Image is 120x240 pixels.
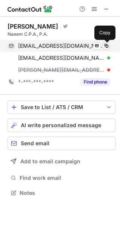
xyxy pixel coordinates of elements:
span: Add to email campaign [20,158,80,164]
button: save-profile-one-click [8,100,115,114]
div: Save to List / ATS / CRM [21,104,102,110]
span: Notes [20,190,112,196]
img: ContactOut v5.3.10 [8,5,53,14]
span: [PERSON_NAME][EMAIL_ADDRESS][DOMAIN_NAME] [18,67,105,73]
button: Add to email campaign [8,155,115,168]
div: Naeem C.P.A., P.A. [8,31,115,38]
span: AI write personalized message [21,122,101,128]
div: [PERSON_NAME] [8,23,58,30]
button: AI write personalized message [8,118,115,132]
button: Send email [8,137,115,150]
span: Send email [21,140,49,146]
span: [EMAIL_ADDRESS][DOMAIN_NAME] [18,55,105,61]
button: Notes [8,188,115,198]
button: Reveal Button [80,78,110,86]
button: Find work email [8,173,115,183]
span: [EMAIL_ADDRESS][DOMAIN_NAME] [18,43,105,49]
span: Find work email [20,175,112,181]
